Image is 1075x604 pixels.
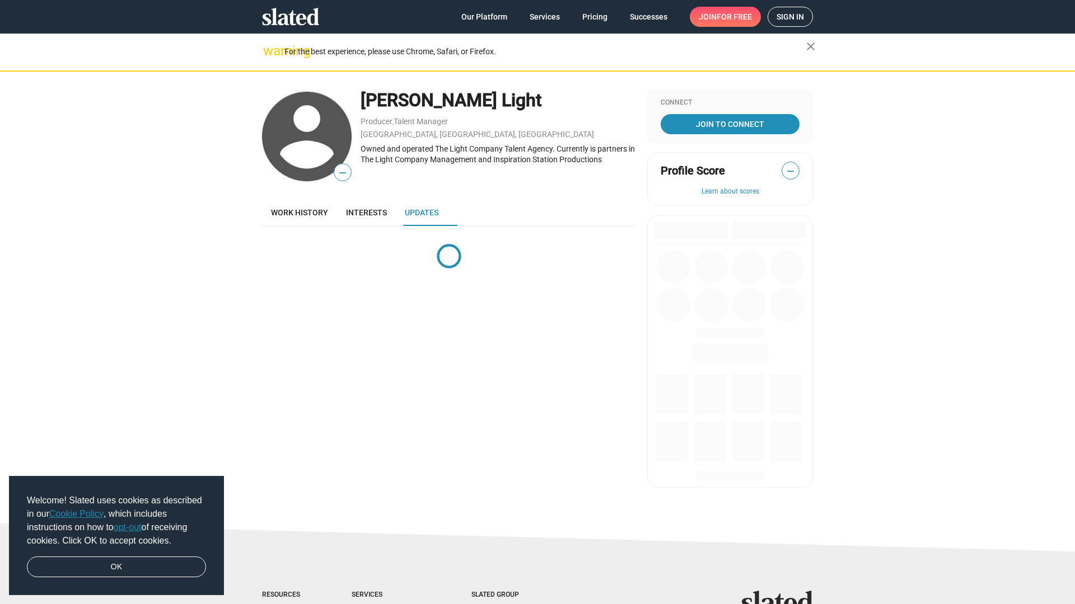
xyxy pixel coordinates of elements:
span: Updates [405,208,438,217]
span: Sign in [777,7,804,26]
a: [GEOGRAPHIC_DATA], [GEOGRAPHIC_DATA], [GEOGRAPHIC_DATA] [361,130,594,139]
span: Pricing [582,7,607,27]
a: Successes [621,7,676,27]
a: Talent Manager [394,117,448,126]
span: Work history [271,208,328,217]
div: [PERSON_NAME] Light [361,88,636,112]
span: Successes [630,7,667,27]
span: Welcome! Slated uses cookies as described in our , which includes instructions on how to of recei... [27,494,206,548]
mat-icon: warning [263,44,277,58]
span: Join [699,7,752,27]
a: Cookie Policy [49,509,104,518]
span: Join To Connect [663,114,797,134]
a: Join To Connect [661,114,800,134]
div: Owned and operated The Light Company Talent Agency. Currently is partners in The Light Company Ma... [361,144,636,164]
div: Services [352,591,427,600]
div: Resources [262,591,307,600]
span: Services [530,7,560,27]
a: Joinfor free [690,7,761,27]
a: Pricing [573,7,616,27]
a: Updates [396,199,447,226]
a: Producer [361,117,392,126]
span: — [782,164,799,178]
div: cookieconsent [9,476,224,596]
span: Interests [346,208,387,217]
span: Profile Score [661,163,725,178]
div: Connect [661,98,800,107]
div: Slated Group [471,591,548,600]
span: Our Platform [461,7,507,27]
a: opt-out [114,522,142,532]
a: Services [521,7,569,27]
div: For the best experience, please use Chrome, Safari, or Firefox. [284,44,806,59]
a: Our Platform [452,7,516,27]
span: , [392,119,394,125]
span: — [334,166,351,180]
span: for free [717,7,752,27]
a: Interests [337,199,396,226]
a: Sign in [768,7,813,27]
a: Work history [262,199,337,226]
button: Learn about scores [661,187,800,196]
mat-icon: close [804,40,817,53]
a: dismiss cookie message [27,556,206,578]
